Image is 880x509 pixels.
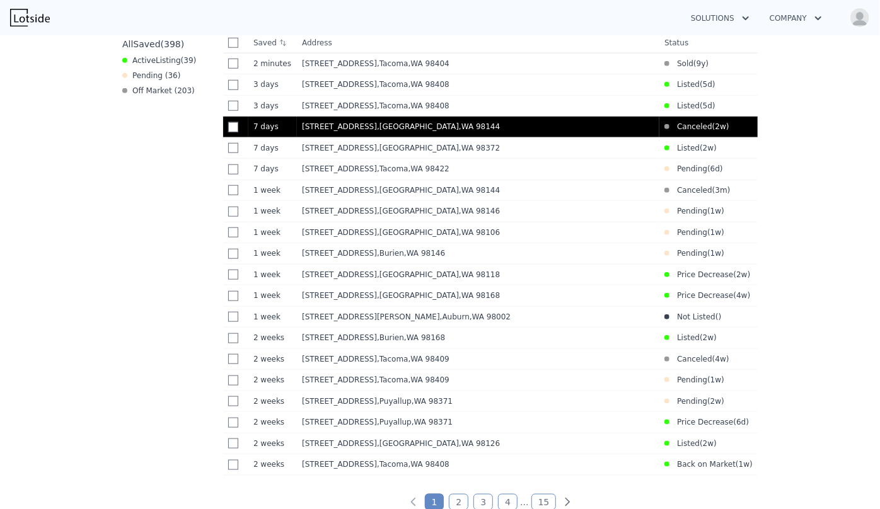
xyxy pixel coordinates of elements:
[302,375,377,384] span: [STREET_ADDRESS]
[710,227,721,237] time: 2025-10-06 03:16
[302,312,440,321] span: [STREET_ADDRESS][PERSON_NAME]
[459,439,500,448] span: , WA 98126
[459,207,500,215] span: , WA 98146
[253,143,292,153] time: 2025-10-07 20:01
[710,375,721,385] time: 2025-10-06 00:06
[561,496,574,508] a: Next page
[721,396,724,406] span: )
[377,207,505,215] span: , [GEOGRAPHIC_DATA]
[408,355,449,363] span: , WA 98409
[253,438,292,449] time: 2025-09-29 20:08
[736,270,747,280] time: 2025-10-01 22:29
[377,186,505,195] span: , [GEOGRAPHIC_DATA]
[746,417,750,427] span: )
[407,496,574,508] ul: Pagination
[377,144,505,152] span: , [GEOGRAPHIC_DATA]
[669,270,736,280] span: Price Decrease (
[669,206,710,216] span: Pending (
[760,7,832,30] button: Company
[714,438,717,449] span: )
[710,164,720,174] time: 2025-10-08 22:27
[377,270,505,279] span: , [GEOGRAPHIC_DATA]
[133,39,160,49] span: Saved
[721,206,724,216] span: )
[408,80,449,89] span: , WA 98408
[669,122,715,132] span: Canceled (
[412,397,453,406] span: , WA 98371
[470,312,511,321] span: , WA 98002
[520,497,528,507] a: Jump forward
[669,312,719,322] span: Not Listed (
[302,418,377,426] span: [STREET_ADDRESS]
[697,59,706,69] time: 2017-02-25 00:00
[459,270,500,279] span: , WA 98118
[248,33,297,53] th: Saved
[669,143,703,153] span: Listed (
[302,186,377,195] span: [STREET_ADDRESS]
[253,122,292,132] time: 2025-10-07 21:06
[302,80,377,89] span: [STREET_ADDRESS]
[736,417,746,427] time: 2025-10-09 00:20
[440,312,516,321] span: , Auburn
[253,164,292,174] time: 2025-10-07 19:51
[302,59,377,68] span: [STREET_ADDRESS]
[703,143,714,153] time: 2025-10-02 20:45
[377,101,454,110] span: , Tacoma
[407,496,420,508] a: Previous page
[377,122,505,131] span: , [GEOGRAPHIC_DATA]
[302,291,377,300] span: [STREET_ADDRESS]
[715,122,726,132] time: 2025-09-28 16:24
[253,396,292,406] time: 2025-09-29 21:03
[681,7,760,30] button: Solutions
[726,354,729,364] span: )
[302,355,377,363] span: [STREET_ADDRESS]
[408,460,449,469] span: , WA 98408
[253,354,292,364] time: 2025-09-29 21:36
[377,291,505,300] span: , [GEOGRAPHIC_DATA]
[703,79,712,89] time: 2025-10-09 19:51
[377,397,458,406] span: , Puyallup
[669,459,739,469] span: Back on Market (
[122,38,184,50] div: All ( 398 )
[297,33,659,54] th: Address
[302,270,377,279] span: [STREET_ADDRESS]
[408,164,449,173] span: , WA 98422
[302,144,377,152] span: [STREET_ADDRESS]
[850,8,870,28] img: avatar
[253,59,292,69] time: 2025-10-14 19:38
[721,248,724,258] span: )
[377,333,450,342] span: , Burien
[715,185,727,195] time: 2025-07-31 18:03
[253,248,292,258] time: 2025-10-04 19:10
[377,80,454,89] span: , Tacoma
[156,56,181,65] span: Listing
[659,33,758,54] th: Status
[408,101,449,110] span: , WA 98408
[669,101,703,111] span: Listed (
[669,248,710,258] span: Pending (
[412,418,453,426] span: , WA 98371
[253,79,292,89] time: 2025-10-11 19:10
[669,354,715,364] span: Canceled (
[720,164,723,174] span: )
[377,59,454,68] span: , Tacoma
[377,375,454,384] span: , Tacoma
[669,396,710,406] span: Pending (
[377,249,450,258] span: , Burien
[669,417,736,427] span: Price Decrease (
[721,227,724,237] span: )
[669,164,710,174] span: Pending (
[710,206,721,216] time: 2025-10-06 23:43
[459,186,500,195] span: , WA 98144
[10,9,50,26] img: Lotside
[122,86,195,96] div: Off Market ( 203 )
[703,438,714,449] time: 2025-10-04 02:10
[404,333,445,342] span: , WA 98168
[669,59,697,69] span: Sold (
[459,228,500,237] span: , WA 98106
[726,122,729,132] span: )
[703,101,712,111] time: 2025-10-09 17:24
[669,333,703,343] span: Listed (
[669,227,710,237] span: Pending (
[715,354,726,364] time: 2025-09-17 20:55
